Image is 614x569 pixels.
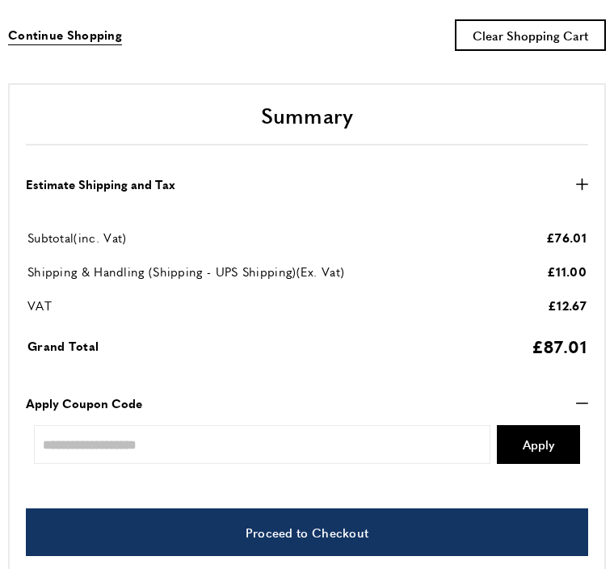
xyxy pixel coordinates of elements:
span: £12.67 [548,297,587,314]
a: Continue Shopping [8,25,122,45]
span: Clear Shopping Cart [473,27,588,44]
a: Proceed to Checkout [26,508,588,556]
span: £87.01 [532,334,587,358]
h2: Summary [26,101,588,145]
span: Grand Total [27,337,99,354]
button: Apply [497,425,580,464]
span: Apply [523,438,554,450]
button: Estimate Shipping and Tax [26,175,588,194]
span: Shipping & Handling (Shipping - UPS Shipping) [27,263,296,280]
span: £11.00 [547,263,587,280]
span: (inc. Vat) [74,229,126,246]
span: Continue Shopping [8,26,122,43]
button: Apply Coupon Code [26,394,588,413]
span: (Ex. Vat) [296,263,345,280]
span: VAT [27,297,52,314]
button: Clear Shopping Cart [455,19,606,51]
strong: Apply Coupon Code [26,394,142,413]
span: Subtotal [27,229,74,246]
span: £76.01 [546,229,587,246]
strong: Estimate Shipping and Tax [26,175,175,194]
